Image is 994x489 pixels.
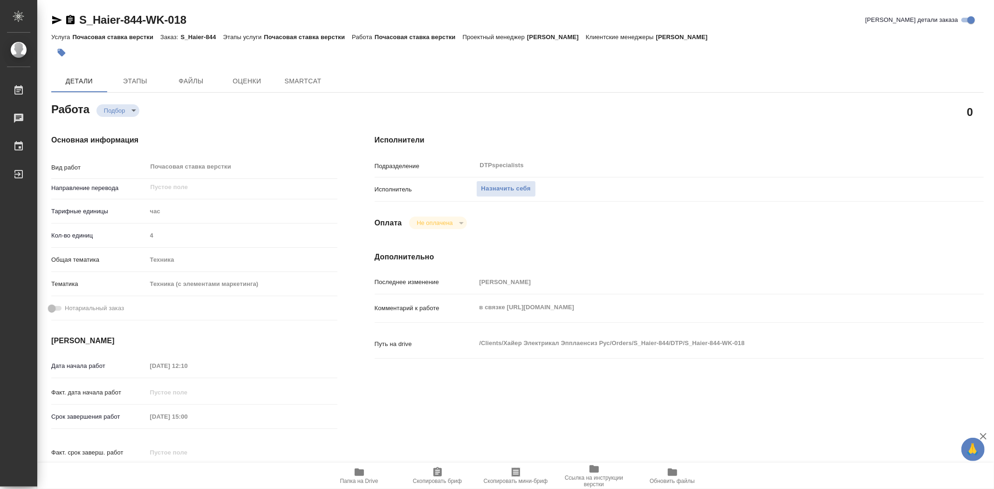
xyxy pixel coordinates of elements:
h2: 0 [967,104,973,120]
div: Подбор [409,217,466,229]
span: Папка на Drive [340,478,378,484]
input: Пустое поле [147,359,228,373]
div: Подбор [96,104,139,117]
button: Назначить себя [476,181,536,197]
div: Техника [147,252,337,268]
span: Обновить файлы [650,478,695,484]
p: Почасовая ставка верстки [375,34,463,41]
p: Дата начала работ [51,361,147,371]
div: Техника (с элементами маркетинга) [147,276,337,292]
p: Подразделение [375,162,476,171]
span: Ссылка на инструкции верстки [561,475,628,488]
button: Скопировать бриф [398,463,477,489]
h4: [PERSON_NAME] [51,335,337,346]
span: Скопировать мини-бриф [484,478,548,484]
input: Пустое поле [147,386,228,399]
h4: Оплата [375,217,402,229]
button: Не оплачена [414,219,455,227]
p: Тематика [51,279,147,289]
button: Скопировать ссылку для ЯМессенджера [51,14,62,26]
p: Кол-во единиц [51,231,147,240]
p: Последнее изменение [375,278,476,287]
p: S_Haier-844 [181,34,223,41]
span: Файлы [169,75,213,87]
p: [PERSON_NAME] [527,34,586,41]
textarea: в связке [URL][DOMAIN_NAME] [476,299,933,315]
input: Пустое поле [147,410,228,423]
input: Пустое поле [150,182,315,193]
p: Исполнитель [375,185,476,194]
p: Клиентские менеджеры [586,34,656,41]
span: Этапы [113,75,158,87]
h4: Основная информация [51,135,337,146]
p: [PERSON_NAME] [656,34,715,41]
p: Услуга [51,34,72,41]
span: Нотариальный заказ [65,304,124,313]
h4: Дополнительно [375,251,984,263]
div: час [147,204,337,219]
p: Работа [352,34,375,41]
button: Подбор [101,107,128,115]
textarea: /Clients/Хайер Электрикал Эпплаенсиз Рус/Orders/S_Haier-844/DTP/S_Haier-844-WK-018 [476,335,933,351]
a: S_Haier-844-WK-018 [79,14,186,26]
span: Скопировать бриф [413,478,462,484]
button: 🙏 [961,438,985,461]
span: Детали [57,75,102,87]
span: SmartCat [281,75,325,87]
input: Пустое поле [147,446,228,459]
p: Проектный менеджер [463,34,527,41]
p: Общая тематика [51,255,147,265]
button: Обновить файлы [633,463,712,489]
span: [PERSON_NAME] детали заказа [865,15,958,25]
p: Направление перевода [51,183,147,193]
p: Вид работ [51,163,147,172]
span: Назначить себя [481,183,531,194]
p: Комментарий к работе [375,304,476,313]
h4: Исполнители [375,135,984,146]
input: Пустое поле [476,275,933,289]
span: Оценки [225,75,269,87]
button: Ссылка на инструкции верстки [555,463,633,489]
p: Путь на drive [375,340,476,349]
p: Срок завершения работ [51,412,147,421]
p: Заказ: [160,34,180,41]
p: Тарифные единицы [51,207,147,216]
p: Этапы услуги [223,34,264,41]
span: 🙏 [965,440,981,459]
p: Факт. срок заверш. работ [51,448,147,457]
h2: Работа [51,100,89,117]
button: Папка на Drive [320,463,398,489]
button: Скопировать ссылку [65,14,76,26]
p: Факт. дата начала работ [51,388,147,397]
input: Пустое поле [147,229,337,242]
button: Скопировать мини-бриф [477,463,555,489]
button: Добавить тэг [51,42,72,63]
p: Почасовая ставка верстки [72,34,160,41]
p: Почасовая ставка верстки [264,34,352,41]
